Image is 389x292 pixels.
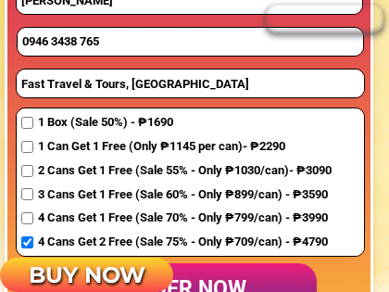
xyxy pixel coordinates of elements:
[38,185,332,205] span: 3 Cans Get 1 Free (Sale 60% - Only ₱899/can) - ₱3590
[38,113,332,133] span: 1 Box (Sale 50%) - ₱1690
[38,137,332,157] span: 1 Can Get 1 Free (Only ₱1145 per can)- ₱2290
[38,209,332,228] span: 4 Cans Get 1 Free (Sale 70% - Only ₱799/can) - ₱3990
[38,161,332,181] span: 2 Cans Get 1 Free (Sale 55% - Only ₱1030/can)- ₱3090
[38,233,332,252] span: 4 Cans Get 2 Free (Sale 75% - Only ₱709/can) - ₱4790
[18,28,363,56] input: Phone number
[17,70,364,97] input: Address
